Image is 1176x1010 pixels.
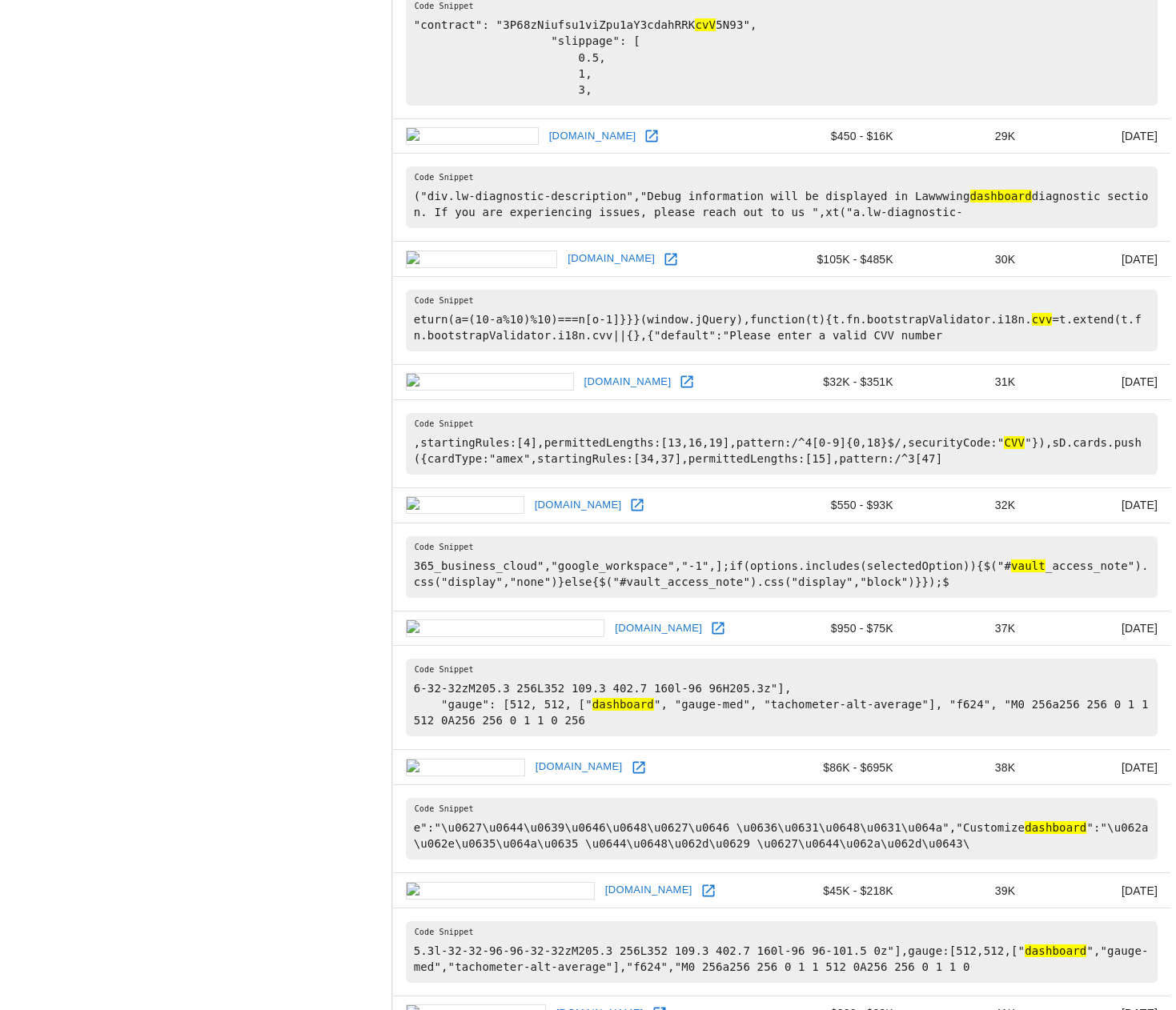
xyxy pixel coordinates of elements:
a: [DOMAIN_NAME] [545,124,640,149]
td: [DATE] [1028,118,1170,154]
a: Open launchgood.com in new window [675,370,699,394]
img: launchgood.com icon [406,373,574,391]
a: [DOMAIN_NAME] [564,246,659,271]
td: $550 - $93K [776,487,906,523]
td: $450 - $16K [776,118,906,154]
td: $86K - $695K [776,750,906,785]
hl: CVV [1004,436,1025,449]
a: Open enpass.io in new window [625,493,649,517]
img: enpass.io icon [406,496,524,514]
td: 37K [906,611,1028,646]
td: [DATE] [1028,611,1170,646]
a: [DOMAIN_NAME] [601,878,696,903]
hl: dashboard [592,698,654,711]
a: [DOMAIN_NAME] [611,616,706,641]
a: [DOMAIN_NAME] [531,493,626,518]
a: [DOMAIN_NAME] [532,755,627,780]
td: 30K [906,242,1028,277]
td: [DATE] [1028,750,1170,785]
td: [DATE] [1028,365,1170,400]
pre: 5.3l-32-32-96-96-32-32zM205.3 256L352 109.3 402.7 160l-96 96-101.5 0z"],gauge:[512,512,[" ","gaug... [406,921,1158,983]
td: 29K [906,118,1028,154]
a: Open learningforward.org in new window [696,879,720,903]
hl: cvv [1032,313,1053,326]
pre: ("div.lw-diagnostic-description","Debug information will be displayed in Lawwwing diagnostic sect... [406,166,1158,228]
a: Open catwinternational.org in new window [706,616,730,640]
pre: ,startingRules:[4],permittedLengths:[13,16,19],pattern:/^4[0-9]{0,18}$/,securityCode:" "}),sD.car... [406,413,1158,475]
a: Open kidzworld.com in new window [659,247,683,271]
td: 39K [906,873,1028,908]
pre: eturn(a=(10-a%10)%10)===n[o-1]}}}(window.jQuery),function(t){t.fn.bootstrapValidator.i18n. =t.ext... [406,290,1158,351]
a: Open aleqt.com in new window [627,755,651,780]
img: aleqt.com icon [406,759,525,776]
td: [DATE] [1028,487,1170,523]
pre: 365_business_cloud","google_workspace","-1",];if(options.includes(selectedOption)){$("# _access_n... [406,536,1158,598]
hl: dashboard [970,190,1032,202]
a: [DOMAIN_NAME] [580,370,676,395]
td: [DATE] [1028,242,1170,277]
img: catwinternational.org icon [406,619,605,637]
td: 31K [906,365,1028,400]
td: $105K - $485K [776,242,906,277]
td: $45K - $218K [776,873,906,908]
td: 32K [906,487,1028,523]
td: [DATE] [1028,873,1170,908]
img: graffica.info icon [406,127,539,145]
td: $950 - $75K [776,611,906,646]
hl: dashboard [1025,821,1086,834]
td: 38K [906,750,1028,785]
td: $32K - $351K [776,365,906,400]
pre: e":"\u0627\u0644\u0639\u0646\u0648\u0627\u0646 \u0636\u0631\u0648\u0631\u064a","Customize ":"\u06... [406,798,1158,860]
hl: vault [1011,559,1046,572]
img: learningforward.org icon [406,882,595,900]
hl: cvV [695,18,716,31]
a: Open graffica.info in new window [640,124,664,148]
hl: dashboard [1025,944,1086,957]
pre: 6-32-32zM205.3 256L352 109.3 402.7 160l-96 96H205.3z"], "gauge": [512, 512, [" ", "gauge-med", "t... [406,659,1158,736]
img: kidzworld.com icon [406,250,558,268]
